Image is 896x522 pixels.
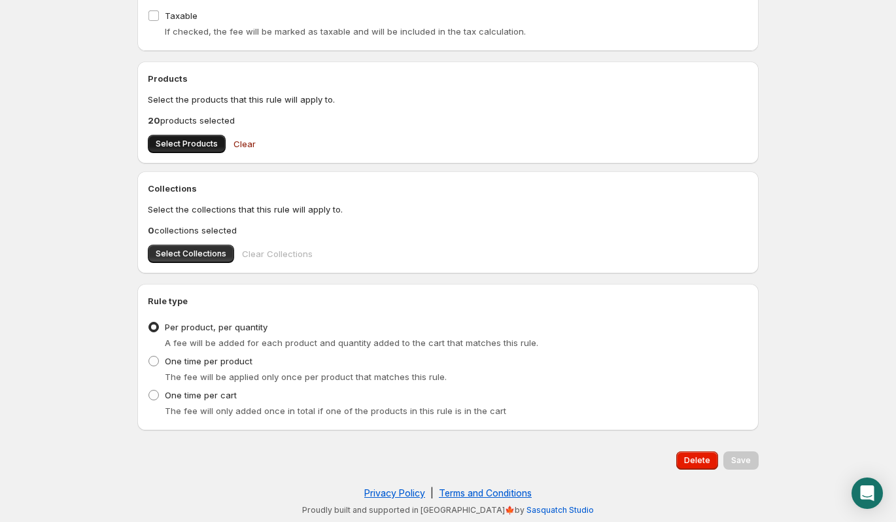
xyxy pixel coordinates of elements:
[148,225,154,235] b: 0
[148,224,748,237] p: collections selected
[156,139,218,149] span: Select Products
[676,451,718,470] button: Delete
[364,487,425,498] a: Privacy Policy
[165,10,198,21] span: Taxable
[165,26,526,37] span: If checked, the fee will be marked as taxable and will be included in the tax calculation.
[165,338,538,348] span: A fee will be added for each product and quantity added to the cart that matches this rule.
[165,406,506,416] span: The fee will only added once in total if one of the products in this rule is in the cart
[233,137,256,150] span: Clear
[526,505,594,515] a: Sasquatch Studio
[165,356,252,366] span: One time per product
[148,182,748,195] h2: Collections
[156,249,226,259] span: Select Collections
[226,131,264,157] button: Clear
[148,114,748,127] p: products selected
[148,294,748,307] h2: Rule type
[165,372,447,382] span: The fee will be applied only once per product that matches this rule.
[439,487,532,498] a: Terms and Conditions
[684,455,710,466] span: Delete
[148,135,226,153] button: Select Products
[148,245,234,263] button: Select Collections
[165,390,237,400] span: One time per cart
[148,203,748,216] p: Select the collections that this rule will apply to.
[148,93,748,106] p: Select the products that this rule will apply to.
[148,115,160,126] b: 20
[852,478,883,509] div: Open Intercom Messenger
[165,322,267,332] span: Per product, per quantity
[430,487,434,498] span: |
[148,72,748,85] h2: Products
[144,505,752,515] p: Proudly built and supported in [GEOGRAPHIC_DATA]🍁by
